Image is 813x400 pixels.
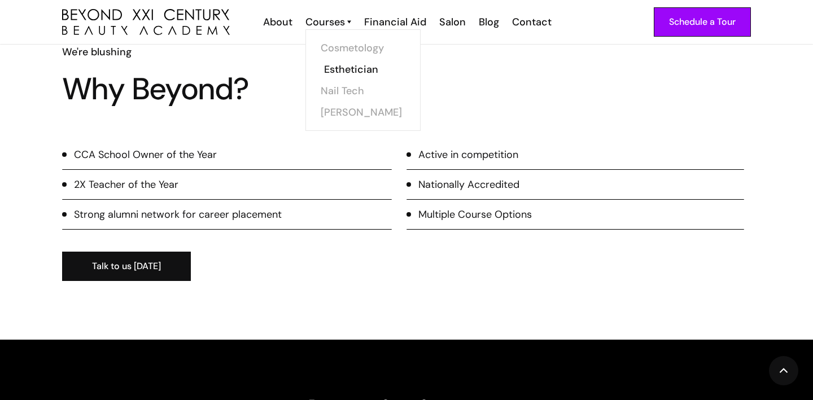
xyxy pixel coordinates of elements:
[263,15,292,29] div: About
[62,45,341,59] h6: We're blushing
[357,15,432,29] a: Financial Aid
[321,80,405,102] a: Nail Tech
[74,177,178,192] div: 2X Teacher of the Year
[74,207,282,222] div: Strong alumni network for career placement
[432,15,471,29] a: Salon
[62,252,191,281] a: Talk to us [DATE]
[305,29,421,131] nav: Courses
[62,9,230,36] a: home
[321,37,405,59] a: Cosmetology
[305,15,351,29] a: Courses
[62,9,230,36] img: beyond 21st century beauty academy logo
[479,15,499,29] div: Blog
[256,15,298,29] a: About
[62,74,341,104] h1: Why Beyond?
[669,15,736,29] div: Schedule a Tour
[418,147,518,162] div: Active in competition
[321,102,405,123] a: [PERSON_NAME]
[324,59,409,80] a: Esthetician
[512,15,552,29] div: Contact
[505,15,557,29] a: Contact
[471,15,505,29] a: Blog
[364,15,426,29] div: Financial Aid
[418,207,532,222] div: Multiple Course Options
[654,7,751,37] a: Schedule a Tour
[418,177,519,192] div: Nationally Accredited
[305,15,345,29] div: Courses
[439,15,466,29] div: Salon
[74,147,217,162] div: CCA School Owner of the Year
